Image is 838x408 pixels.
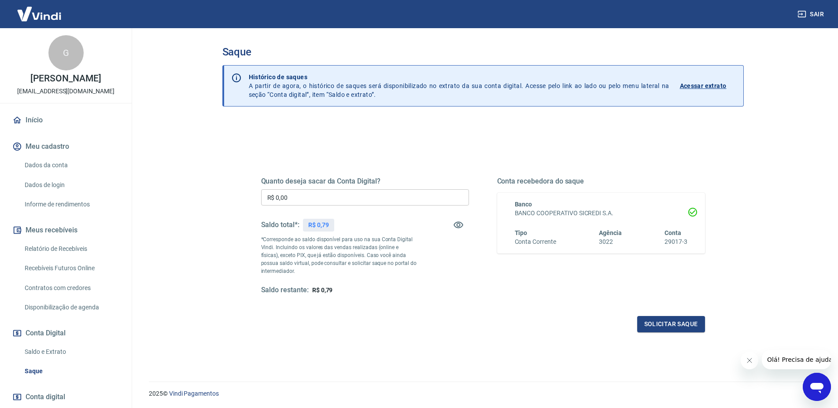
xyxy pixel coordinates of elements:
[11,0,68,27] img: Vindi
[149,389,817,398] p: 2025 ©
[249,73,669,81] p: Histórico de saques
[169,390,219,397] a: Vindi Pagamentos
[637,316,705,332] button: Solicitar saque
[803,373,831,401] iframe: Botão para abrir a janela de mensagens
[515,209,687,218] h6: BANCO COOPERATIVO SICREDI S.A.
[261,177,469,186] h5: Quanto deseja sacar da Conta Digital?
[249,73,669,99] p: A partir de agora, o histórico de saques será disponibilizado no extrato da sua conta digital. Ac...
[261,221,299,229] h5: Saldo total*:
[26,391,65,403] span: Conta digital
[21,240,121,258] a: Relatório de Recebíveis
[680,73,736,99] a: Acessar extrato
[312,287,333,294] span: R$ 0,79
[21,176,121,194] a: Dados de login
[21,362,121,380] a: Saque
[222,46,744,58] h3: Saque
[11,387,121,407] a: Conta digital
[515,229,528,236] span: Tipo
[261,235,417,275] p: *Corresponde ao saldo disponível para uso na sua Conta Digital Vindi. Incluindo os valores das ve...
[497,177,705,186] h5: Conta recebedora do saque
[17,87,114,96] p: [EMAIL_ADDRESS][DOMAIN_NAME]
[796,6,827,22] button: Sair
[11,221,121,240] button: Meus recebíveis
[11,137,121,156] button: Meu cadastro
[664,237,687,246] h6: 29017-3
[21,343,121,361] a: Saldo e Extrato
[741,352,758,369] iframe: Fechar mensagem
[762,350,831,369] iframe: Mensagem da empresa
[11,323,121,343] button: Conta Digital
[5,6,74,13] span: Olá! Precisa de ajuda?
[21,259,121,277] a: Recebíveis Futuros Online
[515,201,532,208] span: Banco
[680,81,727,90] p: Acessar extrato
[308,221,329,230] p: R$ 0,79
[11,110,121,130] a: Início
[21,298,121,316] a: Disponibilização de agenda
[48,35,84,70] div: G
[30,74,101,83] p: [PERSON_NAME]
[21,195,121,213] a: Informe de rendimentos
[21,279,121,297] a: Contratos com credores
[261,286,309,295] h5: Saldo restante:
[21,156,121,174] a: Dados da conta
[515,237,556,246] h6: Conta Corrente
[599,229,622,236] span: Agência
[599,237,622,246] h6: 3022
[664,229,681,236] span: Conta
